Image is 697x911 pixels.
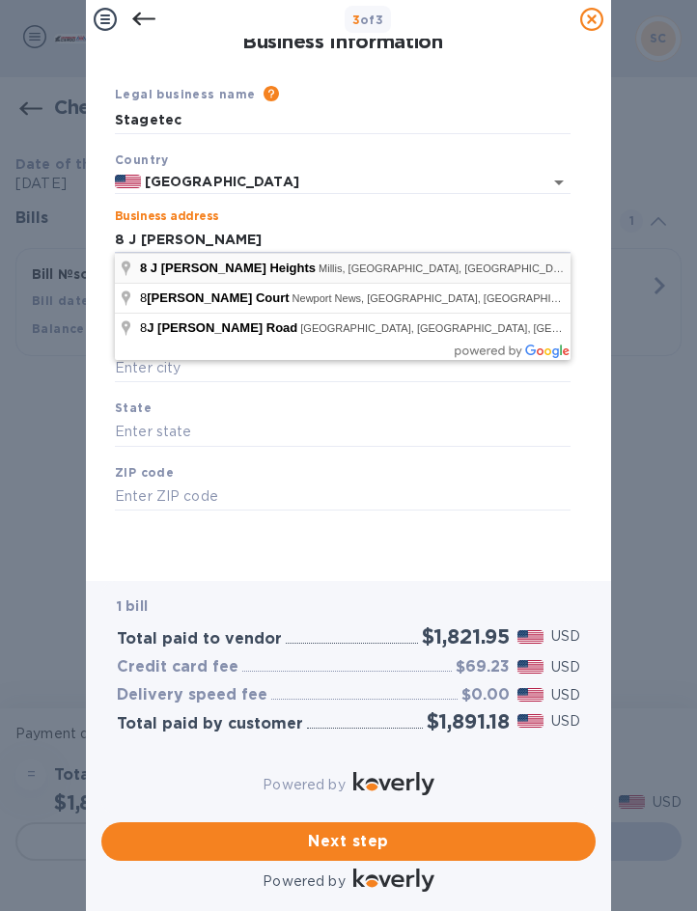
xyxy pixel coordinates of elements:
[117,658,238,676] h3: Credit card fee
[456,658,510,676] h3: $69.23
[101,822,596,861] button: Next step
[140,290,293,305] span: 8
[147,320,297,335] span: J [PERSON_NAME] Road
[117,830,580,853] span: Next step
[147,290,289,305] span: [PERSON_NAME] Court
[111,31,574,53] h1: Business Information
[117,715,303,733] h3: Total paid by customer
[115,465,174,480] b: ZIP code
[117,598,148,614] b: 1 bill
[353,869,434,892] img: Logo
[115,483,571,511] input: Enter ZIP code
[517,630,544,644] img: USD
[551,711,580,732] p: USD
[545,169,572,196] button: Open
[551,626,580,647] p: USD
[551,685,580,705] p: USD
[141,170,516,194] input: Select country
[427,709,510,733] h2: $1,891.18
[115,105,571,134] input: Enter legal business name
[115,152,169,167] b: Country
[422,624,510,649] h2: $1,821.95
[551,657,580,677] p: USD
[140,261,147,275] span: 8
[115,87,256,101] b: Legal business name
[140,320,300,335] span: 8
[517,714,544,728] img: USD
[300,322,644,334] span: [GEOGRAPHIC_DATA], [GEOGRAPHIC_DATA], [GEOGRAPHIC_DATA]
[352,13,360,27] span: 3
[352,13,384,27] b: of 3
[151,261,316,275] span: J [PERSON_NAME] Heights
[115,354,571,383] input: Enter city
[115,175,141,188] img: US
[117,686,267,704] h3: Delivery speed fee
[517,688,544,702] img: USD
[115,418,571,447] input: Enter state
[115,400,152,415] b: State
[517,660,544,674] img: USD
[263,871,345,892] p: Powered by
[117,630,282,649] h3: Total paid to vendor
[461,686,510,704] h3: $0.00
[115,225,571,254] input: Enter address
[353,772,434,795] img: Logo
[293,292,595,304] span: Newport News, [GEOGRAPHIC_DATA], [GEOGRAPHIC_DATA]
[263,775,345,795] p: Powered by
[115,211,218,223] label: Business address
[319,262,575,274] span: Millis, [GEOGRAPHIC_DATA], [GEOGRAPHIC_DATA]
